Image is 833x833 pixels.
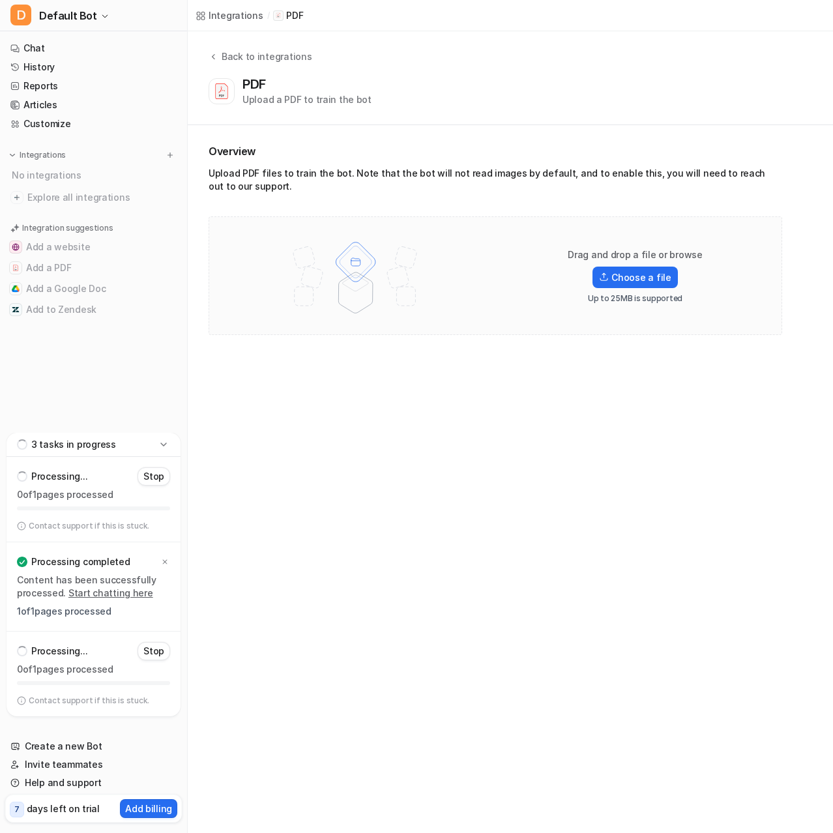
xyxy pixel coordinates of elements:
[5,188,182,207] a: Explore all integrations
[27,187,177,208] span: Explore all integrations
[143,470,164,483] p: Stop
[196,8,263,22] a: Integrations
[209,167,782,198] div: Upload PDF files to train the bot. Note that the bot will not read images by default, and to enab...
[143,645,164,658] p: Stop
[166,151,175,160] img: menu_add.svg
[5,278,182,299] button: Add a Google DocAdd a Google Doc
[5,299,182,320] button: Add to ZendeskAdd to Zendesk
[22,222,113,234] p: Integration suggestions
[31,645,87,658] p: Processing...
[17,663,170,676] p: 0 of 1 pages processed
[5,237,182,257] button: Add a websiteAdd a website
[138,642,170,660] button: Stop
[209,50,312,76] button: Back to integrations
[5,737,182,755] a: Create a new Bot
[12,285,20,293] img: Add a Google Doc
[5,755,182,774] a: Invite teammates
[242,93,372,106] div: Upload a PDF to train the bot
[242,76,271,92] div: PDF
[209,8,263,22] div: Integrations
[5,58,182,76] a: History
[31,555,130,568] p: Processing completed
[275,12,282,19] img: PDF icon
[14,804,20,815] p: 7
[5,149,70,162] button: Integrations
[31,438,116,451] p: 3 tasks in progress
[5,96,182,114] a: Articles
[17,605,170,618] p: 1 of 1 pages processed
[286,9,303,22] p: PDF
[5,39,182,57] a: Chat
[10,191,23,204] img: explore all integrations
[120,799,177,818] button: Add billing
[592,267,677,288] label: Choose a file
[12,243,20,251] img: Add a website
[17,574,170,600] p: Content has been successfully processed.
[270,230,441,321] img: File upload illustration
[27,802,100,815] p: days left on trial
[5,115,182,133] a: Customize
[588,293,682,304] p: Up to 25MB is supported
[29,521,149,531] p: Contact support if this is stuck.
[125,802,172,815] p: Add billing
[599,272,609,282] img: Upload icon
[12,264,20,272] img: Add a PDF
[39,7,97,25] span: Default Bot
[5,257,182,278] button: Add a PDFAdd a PDF
[10,5,31,25] span: D
[29,695,149,706] p: Contact support if this is stuck.
[8,164,182,186] div: No integrations
[218,50,312,63] div: Back to integrations
[68,587,153,598] a: Start chatting here
[20,150,66,160] p: Integrations
[267,10,270,22] span: /
[17,488,170,501] p: 0 of 1 pages processed
[273,9,303,22] a: PDF iconPDF
[568,248,703,261] p: Drag and drop a file or browse
[12,306,20,314] img: Add to Zendesk
[8,151,17,160] img: expand menu
[209,143,782,159] h2: Overview
[5,77,182,95] a: Reports
[5,774,182,792] a: Help and support
[138,467,170,486] button: Stop
[31,470,87,483] p: Processing...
